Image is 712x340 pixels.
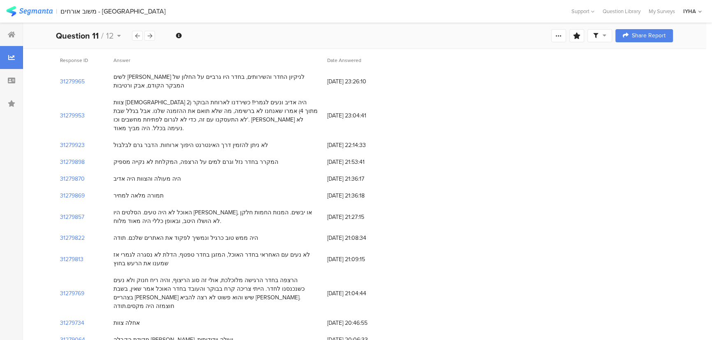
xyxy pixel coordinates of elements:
section: 31279734 [60,319,84,327]
div: IYHA [683,7,696,15]
section: 31279870 [60,175,85,183]
section: 31279813 [60,255,83,264]
div: אחלה צוות [113,319,140,327]
div: המקרר בחדר נזל וגרם למים על הרצפה, המקלחת לא נקייה מספיק [113,158,278,166]
section: 31279822 [60,234,85,242]
div: האוכל לא היה טעים. הסלטים היו [PERSON_NAME], או יבשים. המנות החמות חלקן לא הושלו היטב, ובאופן כלל... [113,208,319,225]
section: 31279769 [60,289,84,298]
section: 31279965 [60,77,85,86]
span: [DATE] 21:08:34 [327,234,393,242]
span: [DATE] 22:14:33 [327,141,393,149]
div: לא נעים עם האחראי בחדר האוכל, המזגן בחדר טפטף, הדלת לא נסגרה לגמרי אז שמענו את הרעש בחוץ [113,250,319,268]
a: Question Library [599,7,645,15]
section: 31279953 [60,111,85,120]
div: היה ממש טוב כרגיל ונמשיך לפקוד את האתרים שלכם. תודה [113,234,258,242]
span: / [101,30,104,42]
span: 12 [106,30,114,42]
span: [DATE] 23:26:10 [327,77,393,86]
div: הרצפה בחדר הרגישה מלוכלכת, אולי זה סוג הריצוף, והיה ריח חנוק ולא נעים כשנכנסנו לחדר. הייתי צריכה ... [113,276,319,310]
span: [DATE] 20:46:55 [327,319,393,327]
div: משוב אורחים - [GEOGRAPHIC_DATA] [60,7,166,15]
span: Date Answered [327,57,361,64]
span: [DATE] 21:09:15 [327,255,393,264]
span: [DATE] 21:27:15 [327,213,393,221]
a: My Surveys [645,7,679,15]
span: [DATE] 21:53:41 [327,158,393,166]
div: Support [571,5,594,18]
div: לשים [PERSON_NAME] לניקיון החדר והשירותים, בחדר היו גרביים על החלון של המבקר הקודם, אבק ורטיבות [113,73,319,90]
section: 31279857 [60,213,84,221]
div: לא ניתן להזמין דרך האינטרנט היפוך ארוחות. הדבר גרם לבלבול [113,141,268,149]
span: [DATE] 21:04:44 [327,289,393,298]
b: Question 11 [56,30,99,42]
section: 31279869 [60,191,85,200]
span: [DATE] 23:04:41 [327,111,393,120]
div: צוות [DEMOGRAPHIC_DATA] היה אדיב ונעים לגמרי!! כשירדנו לארוחת הבוקר (2 מתוך 4) אמרו שאנחנו לא ברש... [113,98,319,133]
span: [DATE] 21:36:17 [327,175,393,183]
span: [DATE] 21:36:18 [327,191,393,200]
section: 31279923 [60,141,85,149]
img: segmanta logo [6,6,53,16]
span: Share Report [632,33,666,39]
span: Response ID [60,57,88,64]
section: 31279898 [60,158,85,166]
div: היה מעולה והצוות היה אדיב [113,175,181,183]
div: | [56,7,57,16]
div: תמורה מלאה למחיר [113,191,164,200]
span: Answer [113,57,130,64]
